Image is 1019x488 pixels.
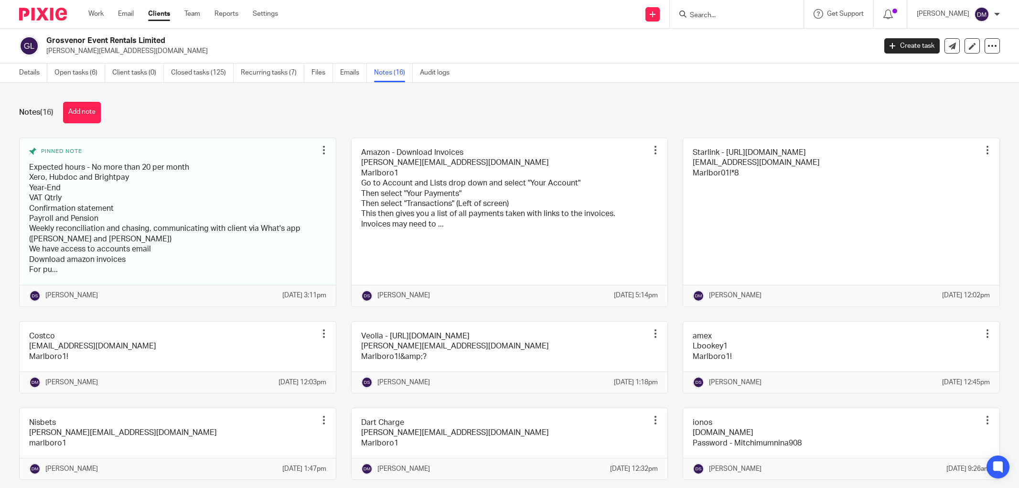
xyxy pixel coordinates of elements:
[709,464,762,474] p: [PERSON_NAME]
[184,9,200,19] a: Team
[709,291,762,300] p: [PERSON_NAME]
[54,64,105,82] a: Open tasks (6)
[420,64,457,82] a: Audit logs
[241,64,304,82] a: Recurring tasks (7)
[63,102,101,123] button: Add note
[377,291,430,300] p: [PERSON_NAME]
[19,108,54,118] h1: Notes
[118,9,134,19] a: Email
[974,7,989,22] img: svg%3E
[29,290,41,302] img: svg%3E
[45,378,98,387] p: [PERSON_NAME]
[112,64,164,82] a: Client tasks (0)
[29,463,41,475] img: svg%3E
[377,464,430,474] p: [PERSON_NAME]
[361,463,373,475] img: svg%3E
[40,108,54,116] span: (16)
[29,377,41,388] img: svg%3E
[19,64,47,82] a: Details
[171,64,234,82] a: Closed tasks (125)
[361,290,373,302] img: svg%3E
[19,8,67,21] img: Pixie
[282,464,326,474] p: [DATE] 1:47pm
[279,378,326,387] p: [DATE] 12:03pm
[311,64,333,82] a: Files
[282,291,326,300] p: [DATE] 3:11pm
[942,291,990,300] p: [DATE] 12:02pm
[693,290,704,302] img: svg%3E
[610,464,658,474] p: [DATE] 12:32pm
[88,9,104,19] a: Work
[45,291,98,300] p: [PERSON_NAME]
[46,46,870,56] p: [PERSON_NAME][EMAIL_ADDRESS][DOMAIN_NAME]
[614,291,658,300] p: [DATE] 5:14pm
[931,25,974,35] p: Note updated.
[709,378,762,387] p: [PERSON_NAME]
[377,378,430,387] p: [PERSON_NAME]
[693,463,704,475] img: svg%3E
[614,378,658,387] p: [DATE] 1:18pm
[148,9,170,19] a: Clients
[19,36,39,56] img: svg%3E
[946,464,990,474] p: [DATE] 9:26am
[340,64,367,82] a: Emails
[253,9,278,19] a: Settings
[942,378,990,387] p: [DATE] 12:45pm
[374,64,413,82] a: Notes (16)
[884,38,940,54] a: Create task
[693,377,704,388] img: svg%3E
[215,9,238,19] a: Reports
[361,377,373,388] img: svg%3E
[45,464,98,474] p: [PERSON_NAME]
[46,36,705,46] h2: Grosvenor Event Rentals Limited
[29,148,317,155] div: Pinned note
